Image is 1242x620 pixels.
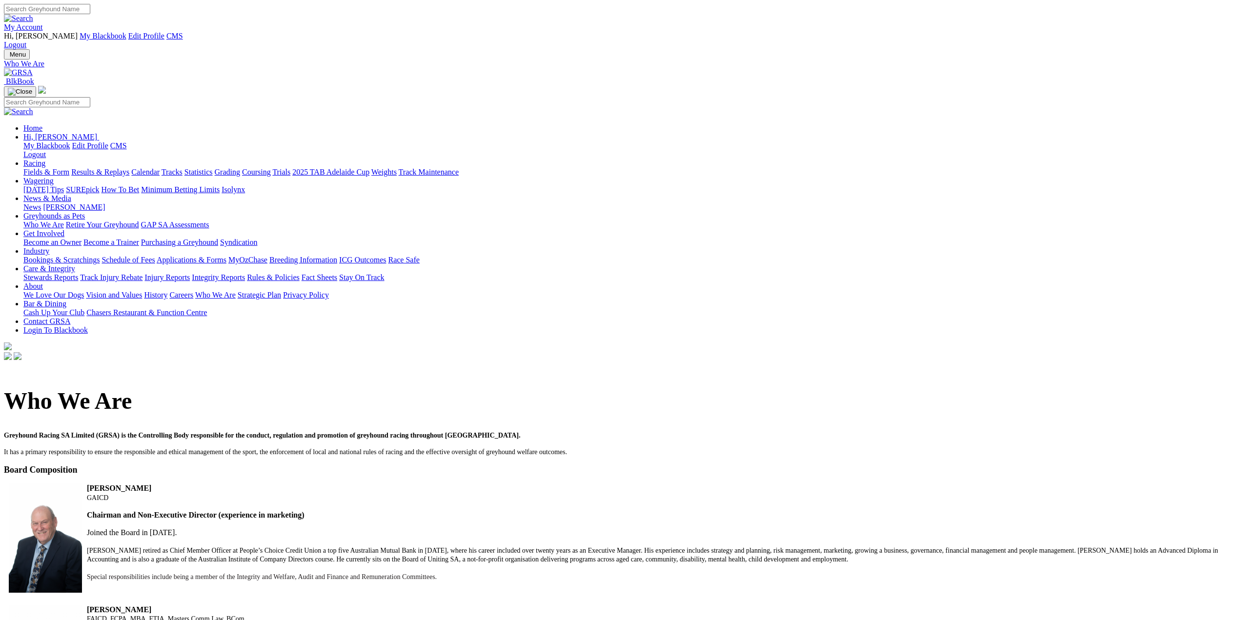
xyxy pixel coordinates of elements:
a: Who We Are [195,291,236,299]
a: Injury Reports [144,273,190,281]
img: Close [8,88,32,96]
div: About [23,291,1238,300]
a: How To Bet [102,185,140,194]
img: A7404483Print%20-%20Photo%20by%20Jon%20Wah.jpg [9,483,82,593]
a: Track Injury Rebate [80,273,143,281]
div: Hi, [PERSON_NAME] [23,141,1238,159]
div: Industry [23,256,1238,264]
img: GRSA [4,68,33,77]
a: Statistics [184,168,213,176]
a: We Love Our Dogs [23,291,84,299]
strong: [PERSON_NAME] [87,605,151,614]
span: GAICD [87,494,108,501]
a: GAP SA Assessments [141,220,209,229]
a: Racing [23,159,45,167]
a: Fields & Form [23,168,69,176]
span: Hi, [PERSON_NAME] [23,133,97,141]
a: Who We Are [23,220,64,229]
a: Schedule of Fees [102,256,155,264]
strong: [PERSON_NAME] [87,484,151,492]
a: About [23,282,43,290]
span: Greyhound Racing SA Limited (GRSA) is the Controlling Body responsible for the conduct, regulatio... [4,432,520,439]
a: Trials [272,168,290,176]
a: Purchasing a Greyhound [141,238,218,246]
a: Logout [23,150,46,159]
a: Become an Owner [23,238,81,246]
a: CMS [110,141,127,150]
a: 2025 TAB Adelaide Cup [292,168,369,176]
p: Joined the Board in [DATE]. [4,483,1238,581]
a: Get Involved [23,229,64,238]
a: [DATE] Tips [23,185,64,194]
div: Bar & Dining [23,308,1238,317]
span: Board Composition [4,465,78,475]
a: Calendar [131,168,160,176]
a: BlkBook [4,77,34,85]
a: Vision and Values [86,291,142,299]
img: facebook.svg [4,352,12,360]
div: My Account [4,32,1238,49]
a: SUREpick [66,185,99,194]
a: Who We Are [4,60,1238,68]
span: BlkBook [6,77,34,85]
a: Chasers Restaurant & Function Centre [86,308,207,317]
a: Tracks [162,168,183,176]
div: Wagering [23,185,1238,194]
span: [PERSON_NAME] retired as Chief Member Officer at People’s Choice Credit Union a top five Australi... [87,547,1218,563]
a: CMS [166,32,183,40]
a: Grading [215,168,240,176]
span: Menu [10,51,26,58]
a: News & Media [23,194,71,202]
a: Hi, [PERSON_NAME] [23,133,99,141]
div: Greyhounds as Pets [23,220,1238,229]
strong: Chairman and Non-Executive Director (experience in marketing) [87,511,305,519]
a: MyOzChase [228,256,267,264]
a: [PERSON_NAME] [43,203,105,211]
div: News & Media [23,203,1238,212]
a: Bookings & Scratchings [23,256,100,264]
a: Edit Profile [72,141,108,150]
img: Search [4,107,33,116]
a: Race Safe [388,256,419,264]
a: News [23,203,41,211]
a: Wagering [23,177,54,185]
a: Stay On Track [339,273,384,281]
a: Logout [4,40,26,49]
a: History [144,291,167,299]
a: Rules & Policies [247,273,300,281]
a: Contact GRSA [23,317,70,325]
a: Track Maintenance [399,168,459,176]
a: Breeding Information [269,256,337,264]
a: Isolynx [222,185,245,194]
a: My Account [4,23,43,31]
a: Fact Sheets [302,273,337,281]
a: Login To Blackbook [23,326,88,334]
img: Search [4,14,33,23]
a: Careers [169,291,193,299]
a: ICG Outcomes [339,256,386,264]
a: Syndication [220,238,257,246]
div: Racing [23,168,1238,177]
div: Care & Integrity [23,273,1238,282]
span: Hi, [PERSON_NAME] [4,32,78,40]
a: Become a Trainer [83,238,139,246]
a: Home [23,124,42,132]
a: Cash Up Your Club [23,308,84,317]
a: Integrity Reports [192,273,245,281]
a: Edit Profile [128,32,164,40]
span: Special responsibilities include being a member of the Integrity and Welfare, Audit and Finance a... [87,573,437,580]
span: It has a primary responsibility to ensure the responsible and ethical management of the sport, th... [4,448,567,456]
a: Care & Integrity [23,264,75,273]
a: Minimum Betting Limits [141,185,220,194]
a: Weights [371,168,397,176]
img: twitter.svg [14,352,21,360]
a: Applications & Forms [157,256,226,264]
a: My Blackbook [23,141,70,150]
button: Toggle navigation [4,49,30,60]
input: Search [4,4,90,14]
a: Strategic Plan [238,291,281,299]
a: Results & Replays [71,168,129,176]
a: Bar & Dining [23,300,66,308]
img: logo-grsa-white.png [4,342,12,350]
